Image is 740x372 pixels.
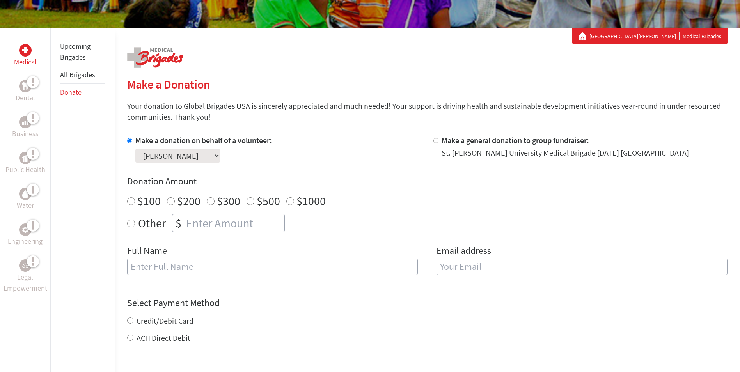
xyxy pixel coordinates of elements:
[5,164,45,175] p: Public Health
[217,193,240,208] label: $300
[22,119,28,125] img: Business
[22,82,28,90] img: Dental
[60,88,82,97] a: Donate
[437,244,491,259] label: Email address
[8,223,43,247] a: EngineeringEngineering
[60,42,91,62] a: Upcoming Brigades
[127,259,418,275] input: Enter Full Name
[127,244,167,259] label: Full Name
[19,152,32,164] div: Public Health
[14,57,37,67] p: Medical
[257,193,280,208] label: $500
[2,259,49,294] a: Legal EmpowermentLegal Empowerment
[60,70,95,79] a: All Brigades
[177,193,201,208] label: $200
[22,189,28,198] img: Water
[437,259,728,275] input: Your Email
[17,188,34,211] a: WaterWater
[442,147,689,158] div: St. [PERSON_NAME] University Medical Brigade [DATE] [GEOGRAPHIC_DATA]
[22,47,28,53] img: Medical
[135,135,272,145] label: Make a donation on behalf of a volunteer:
[14,44,37,67] a: MedicalMedical
[19,259,32,272] div: Legal Empowerment
[138,214,166,232] label: Other
[19,223,32,236] div: Engineering
[22,227,28,233] img: Engineering
[19,116,32,128] div: Business
[22,154,28,162] img: Public Health
[19,80,32,92] div: Dental
[127,47,183,68] img: logo-medical.png
[137,316,193,326] label: Credit/Debit Card
[127,101,728,122] p: Your donation to Global Brigades USA is sincerely appreciated and much needed! Your support is dr...
[137,193,161,208] label: $100
[60,66,105,84] li: All Brigades
[2,272,49,294] p: Legal Empowerment
[19,188,32,200] div: Water
[22,263,28,268] img: Legal Empowerment
[442,135,589,145] label: Make a general donation to group fundraiser:
[17,200,34,211] p: Water
[12,128,39,139] p: Business
[127,77,728,91] h2: Make a Donation
[127,175,728,188] h4: Donation Amount
[60,84,105,101] li: Donate
[19,44,32,57] div: Medical
[296,193,326,208] label: $1000
[60,38,105,66] li: Upcoming Brigades
[12,116,39,139] a: BusinessBusiness
[579,32,721,40] div: Medical Brigades
[172,214,185,232] div: $
[137,333,190,343] label: ACH Direct Debit
[5,152,45,175] a: Public HealthPublic Health
[589,32,680,40] a: [GEOGRAPHIC_DATA][PERSON_NAME]
[16,80,35,103] a: DentalDental
[8,236,43,247] p: Engineering
[16,92,35,103] p: Dental
[185,214,284,232] input: Enter Amount
[127,297,728,309] h4: Select Payment Method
